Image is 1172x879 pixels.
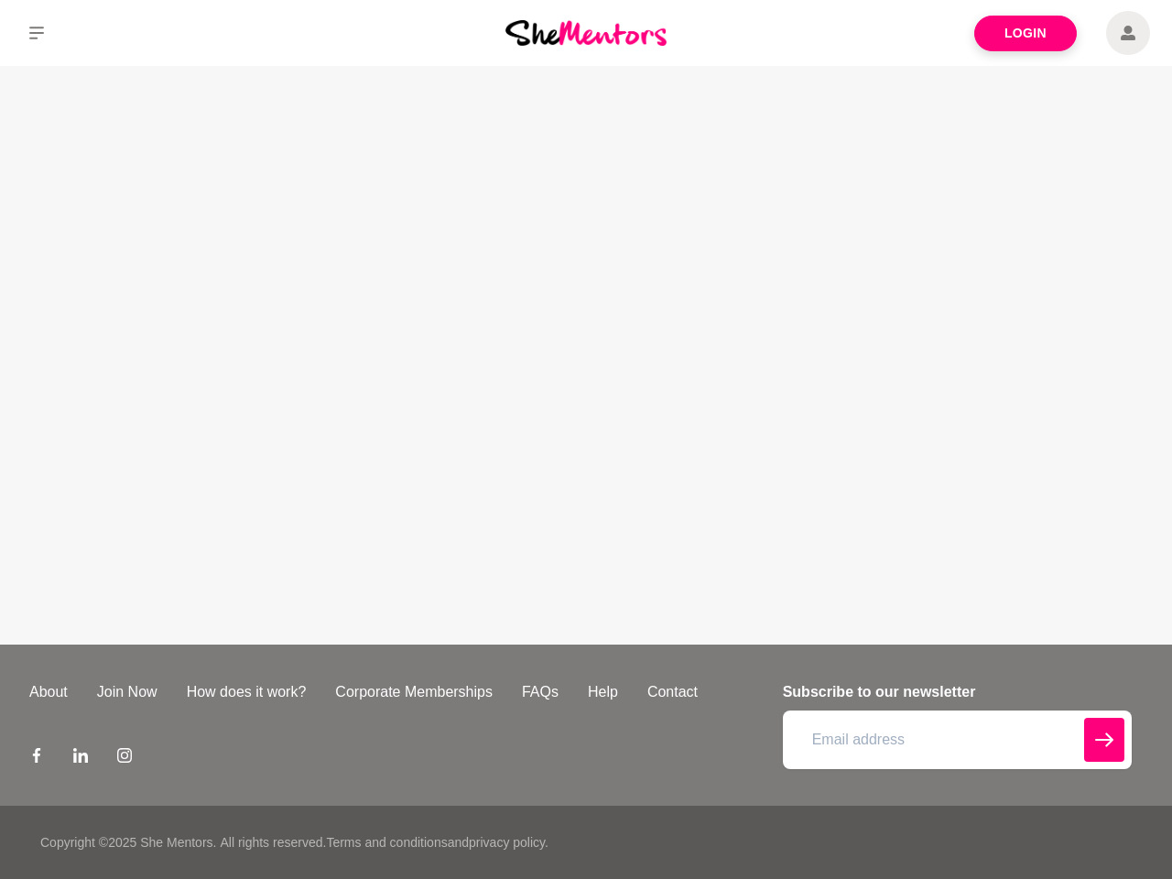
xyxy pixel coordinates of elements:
a: Terms and conditions [326,835,447,850]
a: Join Now [82,681,172,703]
a: Corporate Memberships [320,681,507,703]
a: LinkedIn [73,747,88,769]
a: Login [974,16,1077,51]
a: About [15,681,82,703]
h4: Subscribe to our newsletter [783,681,1132,703]
a: How does it work? [172,681,321,703]
a: Help [573,681,633,703]
a: privacy policy [469,835,545,850]
p: Copyright © 2025 She Mentors . [40,833,216,852]
p: All rights reserved. and . [220,833,548,852]
a: Contact [633,681,712,703]
a: Facebook [29,747,44,769]
a: Instagram [117,747,132,769]
input: Email address [783,711,1132,769]
a: FAQs [507,681,573,703]
img: She Mentors Logo [505,20,667,45]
